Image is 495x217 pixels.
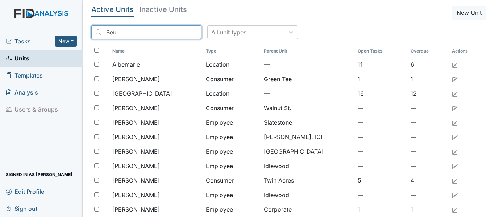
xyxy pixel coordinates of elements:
td: — [261,57,354,72]
td: Employee [203,144,261,159]
td: 11 [355,57,408,72]
a: Edit [452,89,458,98]
th: Toggle SortBy [261,45,354,57]
span: Sign out [6,203,37,214]
td: — [408,144,449,159]
input: Toggle All Rows Selected [94,48,99,53]
td: 4 [408,173,449,188]
td: Idlewood [261,159,354,173]
th: Toggle SortBy [408,45,449,57]
td: Location [203,57,261,72]
th: Toggle SortBy [109,45,203,57]
h5: Active Units [91,6,134,13]
td: Employee [203,159,261,173]
span: [PERSON_NAME] [112,133,160,141]
td: — [355,115,408,130]
td: Idlewood [261,188,354,202]
a: Edit [452,205,458,214]
td: — [408,130,449,144]
a: Edit [452,75,458,83]
td: [GEOGRAPHIC_DATA] [261,144,354,159]
a: Edit [452,162,458,170]
input: Search... [91,25,201,39]
span: Templates [6,70,43,81]
td: Twin Acres [261,173,354,188]
a: Edit [452,147,458,156]
th: Toggle SortBy [203,45,261,57]
span: Edit Profile [6,186,44,197]
span: Signed in as [PERSON_NAME] [6,169,72,180]
a: Edit [452,191,458,199]
th: Actions [449,45,485,57]
td: Walnut St. [261,101,354,115]
td: — [408,101,449,115]
td: — [355,188,408,202]
span: [PERSON_NAME] [112,104,160,112]
th: Toggle SortBy [355,45,408,57]
td: Employee [203,202,261,217]
td: — [408,159,449,173]
td: 1 [408,72,449,86]
td: Employee [203,115,261,130]
span: [PERSON_NAME] [112,162,160,170]
td: — [355,144,408,159]
td: Consumer [203,101,261,115]
span: [PERSON_NAME] [112,176,160,185]
span: [PERSON_NAME] [112,191,160,199]
td: Employee [203,188,261,202]
span: Analysis [6,87,38,98]
a: Edit [452,176,458,185]
td: — [355,130,408,144]
span: Albemarle [112,60,140,69]
td: [PERSON_NAME]. ICF [261,130,354,144]
h5: Inactive Units [140,6,187,13]
td: Consumer [203,173,261,188]
a: Tasks [6,37,55,46]
td: — [261,86,354,101]
a: Edit [452,118,458,127]
a: Edit [452,104,458,112]
td: Slatestone [261,115,354,130]
td: 5 [355,173,408,188]
span: [PERSON_NAME] [112,118,160,127]
td: — [408,115,449,130]
td: 1 [355,72,408,86]
button: New Unit [452,6,486,20]
td: 12 [408,86,449,101]
a: Edit [452,133,458,141]
td: 1 [355,202,408,217]
td: Green Tee [261,72,354,86]
span: Units [6,53,29,64]
span: [PERSON_NAME] [112,75,160,83]
td: 16 [355,86,408,101]
td: Location [203,86,261,101]
td: — [355,101,408,115]
button: New [55,36,77,47]
div: All unit types [211,28,246,37]
td: Consumer [203,72,261,86]
td: 1 [408,202,449,217]
span: [PERSON_NAME] [112,205,160,214]
td: Employee [203,130,261,144]
a: Edit [452,60,458,69]
span: [PERSON_NAME] [112,147,160,156]
td: — [408,188,449,202]
span: [GEOGRAPHIC_DATA] [112,89,172,98]
td: — [355,159,408,173]
td: 6 [408,57,449,72]
td: Corporate [261,202,354,217]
